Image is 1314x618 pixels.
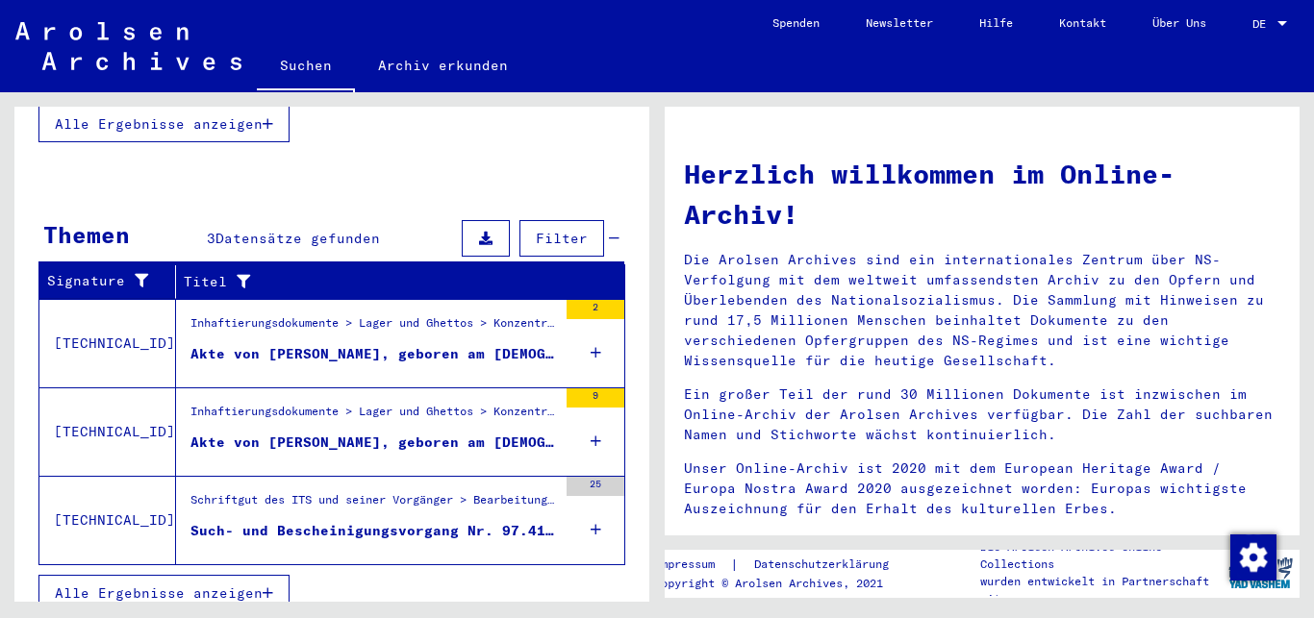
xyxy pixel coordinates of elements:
div: Such- und Bescheinigungsvorgang Nr. 97.418 für [PERSON_NAME] geboren [DEMOGRAPHIC_DATA] [190,521,557,541]
div: Signature [47,271,151,291]
button: Alle Ergebnisse anzeigen [38,106,290,142]
span: Alle Ergebnisse anzeigen [55,584,263,602]
td: [TECHNICAL_ID] [39,299,176,387]
p: wurden entwickelt in Partnerschaft mit [980,573,1221,607]
a: Impressum [654,555,730,575]
button: Alle Ergebnisse anzeigen [38,575,290,611]
p: Copyright © Arolsen Archives, 2021 [654,575,912,592]
p: Ein großer Teil der rund 30 Millionen Dokumente ist inzwischen im Online-Archiv der Arolsen Archi... [684,384,1280,445]
div: | [654,555,912,575]
div: Akte von [PERSON_NAME], geboren am [DEMOGRAPHIC_DATA] [190,344,557,364]
td: [TECHNICAL_ID] [39,476,176,564]
span: 3 [207,230,215,247]
span: Alle Ergebnisse anzeigen [55,115,263,133]
button: Filter [519,220,604,257]
div: Signature [47,266,175,297]
div: 25 [567,477,624,496]
div: Schriftgut des ITS und seiner Vorgänger > Bearbeitung von Anfragen > Fallbezogene [MEDICAL_DATA] ... [190,491,557,518]
img: yv_logo.png [1225,549,1297,597]
img: Zustimmung ändern [1230,534,1276,581]
p: Die Arolsen Archives sind ein internationales Zentrum über NS-Verfolgung mit dem weltweit umfasse... [684,250,1280,371]
a: Datenschutzerklärung [739,555,912,575]
div: Inhaftierungsdokumente > Lager und Ghettos > Konzentrationslager [GEOGRAPHIC_DATA] > Individuelle... [190,403,557,430]
div: Titel [184,266,601,297]
div: Themen [43,217,130,252]
p: Die Arolsen Archives Online-Collections [980,538,1221,573]
span: Datensätze gefunden [215,230,380,247]
img: Arolsen_neg.svg [15,22,241,70]
p: Unser Online-Archiv ist 2020 mit dem European Heritage Award / Europa Nostra Award 2020 ausgezeic... [684,458,1280,519]
h1: Herzlich willkommen im Online-Archiv! [684,154,1280,235]
td: [TECHNICAL_ID] [39,387,176,476]
div: 9 [567,388,624,408]
div: 2 [567,300,624,319]
a: Suchen [257,42,355,92]
span: Filter [536,230,588,247]
div: Akte von [PERSON_NAME], geboren am [DEMOGRAPHIC_DATA] [190,433,557,453]
a: Archiv erkunden [355,42,531,88]
div: Inhaftierungsdokumente > Lager und Ghettos > Konzentrationslager Mittelbau ([GEOGRAPHIC_DATA]) > ... [190,314,557,341]
div: Titel [184,272,577,292]
span: DE [1252,17,1274,31]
